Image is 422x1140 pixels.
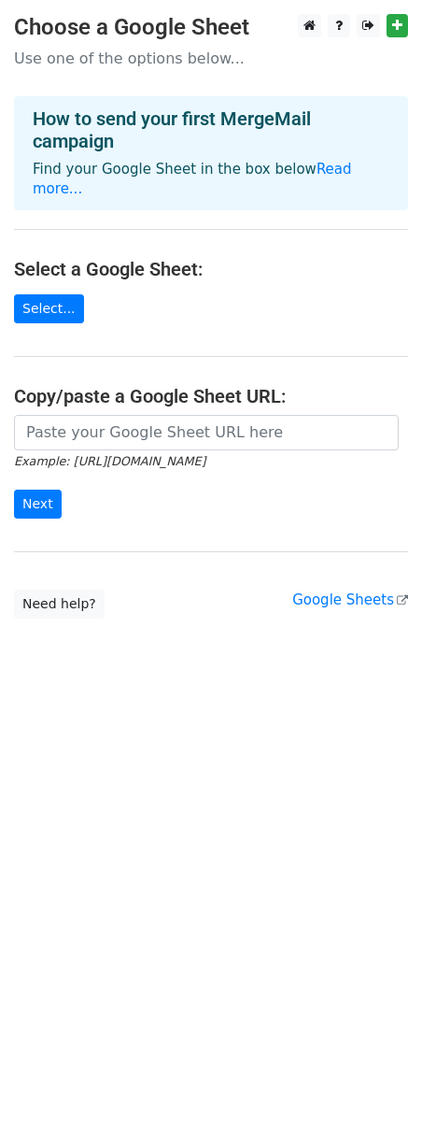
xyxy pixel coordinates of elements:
[33,161,352,197] a: Read more...
[14,590,105,619] a: Need help?
[292,591,408,608] a: Google Sheets
[14,294,84,323] a: Select...
[14,49,408,68] p: Use one of the options below...
[14,385,408,407] h4: Copy/paste a Google Sheet URL:
[14,454,205,468] small: Example: [URL][DOMAIN_NAME]
[14,415,399,450] input: Paste your Google Sheet URL here
[33,107,389,152] h4: How to send your first MergeMail campaign
[14,258,408,280] h4: Select a Google Sheet:
[14,490,62,519] input: Next
[33,160,389,199] p: Find your Google Sheet in the box below
[14,14,408,41] h3: Choose a Google Sheet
